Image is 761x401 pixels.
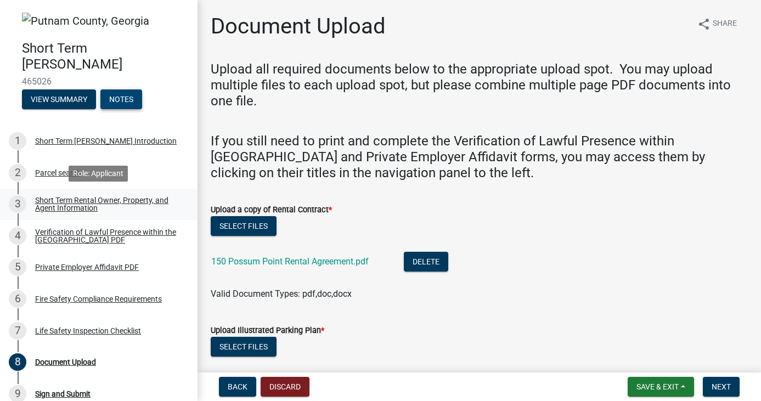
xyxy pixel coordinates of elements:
button: Notes [100,89,142,109]
h4: Upload all required documents below to the appropriate upload spot. You may upload multiple files... [211,61,748,109]
div: Document Upload [35,358,96,366]
div: Verification of Lawful Presence within the [GEOGRAPHIC_DATA] PDF [35,228,180,244]
i: share [697,18,711,31]
div: 1 [9,132,26,150]
wm-modal-confirm: Summary [22,96,96,105]
button: Discard [261,377,309,397]
h4: Short Term [PERSON_NAME] [22,41,189,72]
button: Delete [404,252,448,272]
wm-modal-confirm: Delete Document [404,257,448,267]
div: 7 [9,322,26,340]
div: Sign and Submit [35,390,91,398]
button: Save & Exit [628,377,694,397]
div: Short Term [PERSON_NAME] Introduction [35,137,177,145]
span: Next [712,382,731,391]
div: Life Safety Inspection Checklist [35,327,141,335]
img: Putnam County, Georgia [22,13,149,29]
span: Back [228,382,247,391]
button: View Summary [22,89,96,109]
button: Back [219,377,256,397]
a: 150 Possum Point Rental Agreement.pdf [211,256,369,267]
span: Valid Document Types: pdf,doc,docx [211,289,352,299]
button: shareShare [689,13,746,35]
div: 5 [9,258,26,276]
label: Upload a copy of Rental Contract [211,206,332,214]
button: Select files [211,216,277,236]
div: 2 [9,164,26,182]
wm-modal-confirm: Notes [100,96,142,105]
div: Fire Safety Compliance Requirements [35,295,162,303]
h4: If you still need to print and complete the Verification of Lawful Presence within [GEOGRAPHIC_DA... [211,133,748,180]
span: Save & Exit [636,382,679,391]
button: Next [703,377,740,397]
div: 6 [9,290,26,308]
label: Upload Illustrated Parking Plan [211,327,324,335]
div: 4 [9,227,26,245]
div: Role: Applicant [69,166,128,182]
div: Short Term Rental Owner, Property, and Agent Information [35,196,180,212]
div: 8 [9,353,26,371]
span: 465026 [22,76,176,87]
div: Parcel search [35,169,81,177]
span: Share [713,18,737,31]
h1: Document Upload [211,13,386,39]
button: Select files [211,337,277,357]
div: 3 [9,195,26,213]
div: Private Employer Affidavit PDF [35,263,139,271]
